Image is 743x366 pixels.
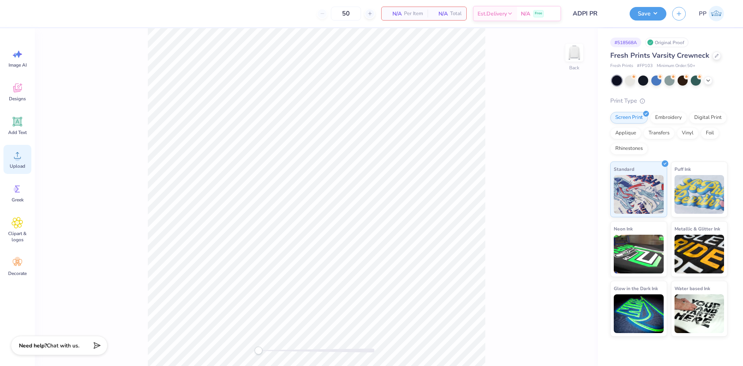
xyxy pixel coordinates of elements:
[630,7,666,21] button: Save
[610,63,633,69] span: Fresh Prints
[567,6,624,21] input: Untitled Design
[614,294,664,333] img: Glow in the Dark Ink
[386,10,402,18] span: N/A
[675,165,691,173] span: Puff Ink
[10,163,25,169] span: Upload
[644,127,675,139] div: Transfers
[432,10,448,18] span: N/A
[645,38,688,47] div: Original Proof
[657,63,695,69] span: Minimum Order: 50 +
[404,10,423,18] span: Per Item
[569,64,579,71] div: Back
[675,225,720,233] span: Metallic & Glitter Ink
[610,112,648,124] div: Screen Print
[8,129,27,136] span: Add Text
[675,175,724,214] img: Puff Ink
[675,284,710,292] span: Water based Ink
[614,165,634,173] span: Standard
[331,7,361,21] input: – –
[8,270,27,277] span: Decorate
[610,51,709,60] span: Fresh Prints Varsity Crewneck
[614,225,633,233] span: Neon Ink
[699,9,707,18] span: PP
[610,96,728,105] div: Print Type
[450,10,462,18] span: Total
[614,284,658,292] span: Glow in the Dark Ink
[535,11,542,16] span: Free
[614,175,664,214] img: Standard
[650,112,687,124] div: Embroidery
[47,342,79,349] span: Chat with us.
[19,342,47,349] strong: Need help?
[677,127,698,139] div: Vinyl
[9,62,27,68] span: Image AI
[12,197,24,203] span: Greek
[5,230,30,243] span: Clipart & logos
[521,10,530,18] span: N/A
[614,235,664,273] img: Neon Ink
[610,127,641,139] div: Applique
[478,10,507,18] span: Est. Delivery
[675,235,724,273] img: Metallic & Glitter Ink
[255,347,262,354] div: Accessibility label
[695,6,728,21] a: PP
[701,127,719,139] div: Foil
[689,112,727,124] div: Digital Print
[9,96,26,102] span: Designs
[567,45,582,60] img: Back
[637,63,653,69] span: # FP103
[709,6,724,21] img: Paolo Puzon
[610,143,648,155] div: Rhinestones
[675,294,724,333] img: Water based Ink
[610,38,641,47] div: # 518568A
